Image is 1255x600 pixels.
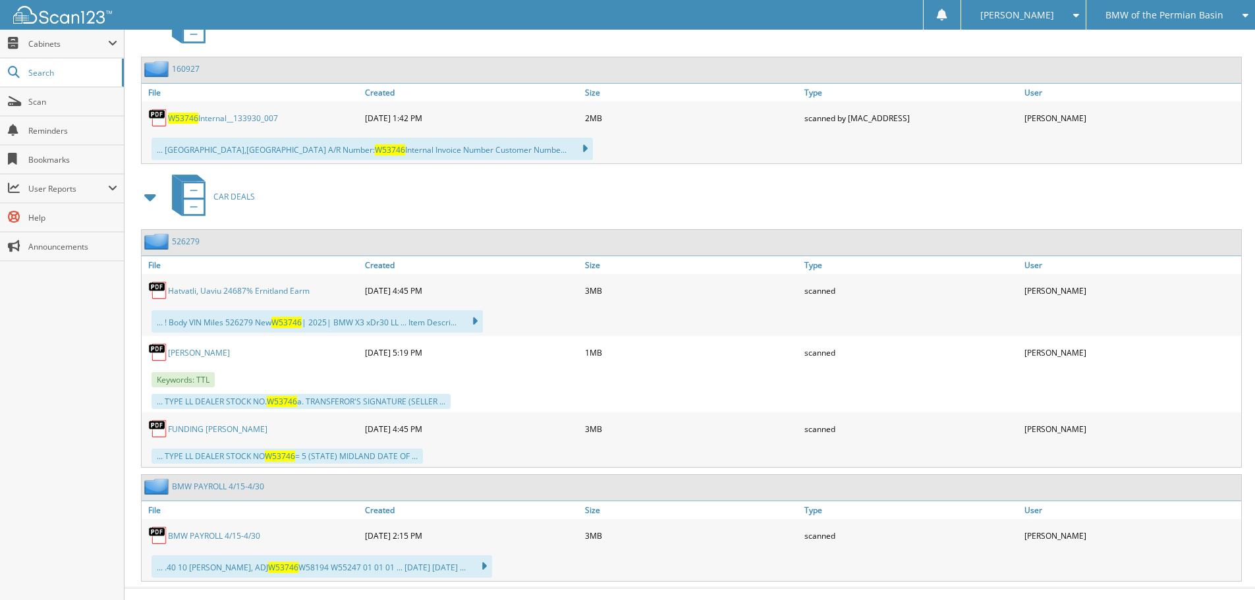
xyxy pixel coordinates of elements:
a: [PERSON_NAME] [168,347,230,358]
iframe: Chat Widget [1189,537,1255,600]
div: [DATE] 1:42 PM [362,105,582,131]
div: ... TYPE LL DEALER STOCK NO. a. TRANSFEROR'S SIGNATURE (SELLER ... [152,394,451,409]
a: File [142,84,362,101]
div: [PERSON_NAME] [1021,105,1241,131]
div: scanned by [MAC_ADDRESS] [801,105,1021,131]
span: Cabinets [28,38,108,49]
a: File [142,256,362,274]
a: User [1021,84,1241,101]
img: folder2.png [144,233,172,250]
span: User Reports [28,183,108,194]
a: BMW PAYROLL 4/15-4/30 [168,530,260,541]
a: User [1021,256,1241,274]
div: ... .40 10 [PERSON_NAME], ADJ W58194 W55247 01 01 01 ... [DATE] [DATE] ... [152,555,492,578]
a: Size [582,84,802,101]
img: PDF.png [148,281,168,300]
div: ... [GEOGRAPHIC_DATA],[GEOGRAPHIC_DATA] A/R Number: Internal Invoice Number Customer Numbe... [152,138,593,160]
a: User [1021,501,1241,519]
span: Help [28,212,117,223]
div: [DATE] 4:45 PM [362,277,582,304]
div: 3MB [582,522,802,549]
img: PDF.png [148,108,168,128]
div: 2MB [582,105,802,131]
a: 160927 [172,63,200,74]
a: Type [801,501,1021,519]
span: BMW of the Permian Basin [1105,11,1223,19]
div: ... TYPE LL DEALER STOCK NO = 5 (STATE) MIDLAND DATE OF ... [152,449,423,464]
div: ... ! Body VIN Miles 526279 New | 2025| BMW X3 xDr30 LL ... Item Descri... [152,310,483,333]
a: W53746Internal__133930_007 [168,113,278,124]
div: [PERSON_NAME] [1021,277,1241,304]
span: W53746 [267,396,297,407]
span: Bookmarks [28,154,117,165]
span: Announcements [28,241,117,252]
a: Type [801,84,1021,101]
div: scanned [801,339,1021,366]
a: Created [362,501,582,519]
img: scan123-logo-white.svg [13,6,112,24]
a: Created [362,256,582,274]
div: 1MB [582,339,802,366]
div: scanned [801,522,1021,549]
div: [DATE] 5:19 PM [362,339,582,366]
img: PDF.png [148,526,168,545]
span: [PERSON_NAME] [980,11,1054,19]
div: [PERSON_NAME] [1021,339,1241,366]
div: 3MB [582,277,802,304]
span: Keywords: TTL [152,372,215,387]
a: BMW PAYROLL 4/15-4/30 [172,481,264,492]
div: [DATE] 4:45 PM [362,416,582,442]
a: Size [582,256,802,274]
span: W53746 [375,144,405,155]
div: [PERSON_NAME] [1021,416,1241,442]
a: FUNDING [PERSON_NAME] [168,423,267,435]
div: [DATE] 2:15 PM [362,522,582,549]
span: CAR DEALS [213,191,255,202]
img: PDF.png [148,419,168,439]
span: W53746 [265,450,295,462]
div: scanned [801,416,1021,442]
a: 526279 [172,236,200,247]
span: W53746 [271,317,302,328]
img: folder2.png [144,478,172,495]
span: Search [28,67,115,78]
img: PDF.png [148,342,168,362]
a: Hatvatli, Uaviu 24687% Ernitland Earm [168,285,310,296]
span: Scan [28,96,117,107]
div: [PERSON_NAME] [1021,522,1241,549]
a: CAR DEALS [164,171,255,223]
span: Reminders [28,125,117,136]
a: Created [362,84,582,101]
img: folder2.png [144,61,172,77]
a: File [142,501,362,519]
a: Size [582,501,802,519]
div: scanned [801,277,1021,304]
span: W53746 [168,113,198,124]
span: W53746 [268,562,298,573]
div: 3MB [582,416,802,442]
a: Type [801,256,1021,274]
